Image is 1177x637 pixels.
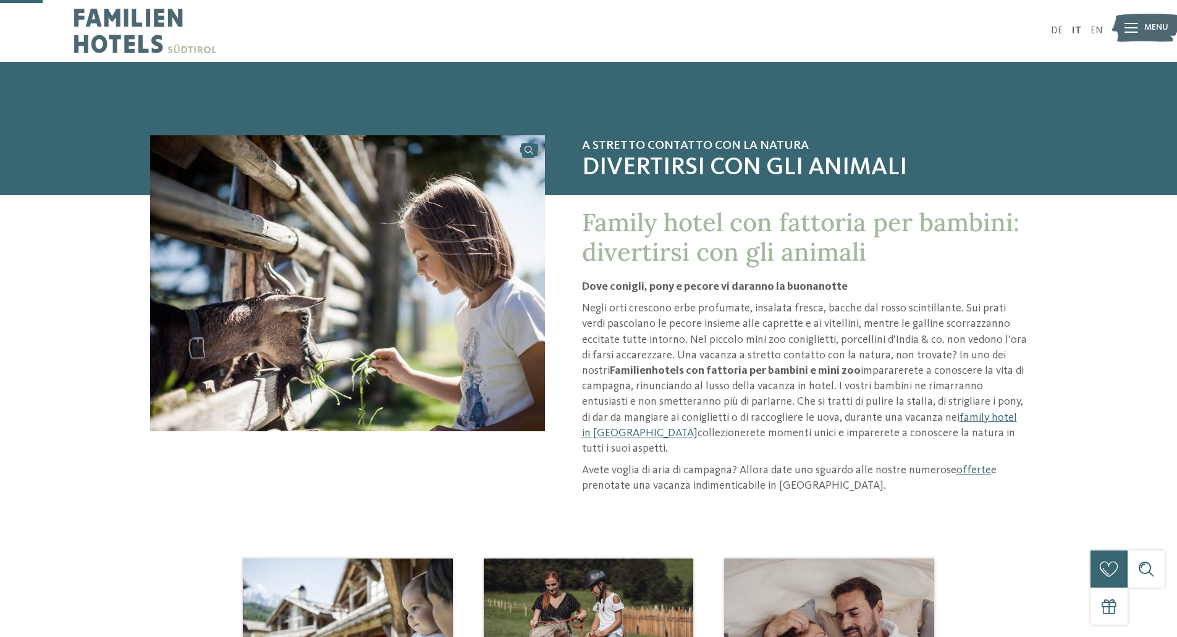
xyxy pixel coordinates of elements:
[1051,26,1063,36] a: DE
[582,206,1019,268] span: Family hotel con fattoria per bambini: divertirsi con gli animali
[610,365,861,376] strong: Familienhotels con fattoria per bambini e mini zoo
[1091,26,1103,36] a: EN
[150,135,545,431] img: Fattoria per bambini nei Familienhotel: un sogno
[582,281,848,292] strong: Dove conigli, pony e pecore vi daranno la buonanotte
[582,463,1027,494] p: Avete voglia di aria di campagna? Allora date uno sguardo alle nostre numerose e prenotate una va...
[956,465,991,476] a: offerte
[582,412,1017,439] a: family hotel in [GEOGRAPHIC_DATA]
[1072,26,1081,36] a: IT
[582,138,1027,153] span: A stretto contatto con la natura
[582,301,1027,457] p: Negli orti crescono erbe profumate, insalata fresca, bacche dal rosso scintillante. Sui prati ver...
[582,153,1027,183] span: Divertirsi con gli animali
[1144,22,1168,34] span: Menu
